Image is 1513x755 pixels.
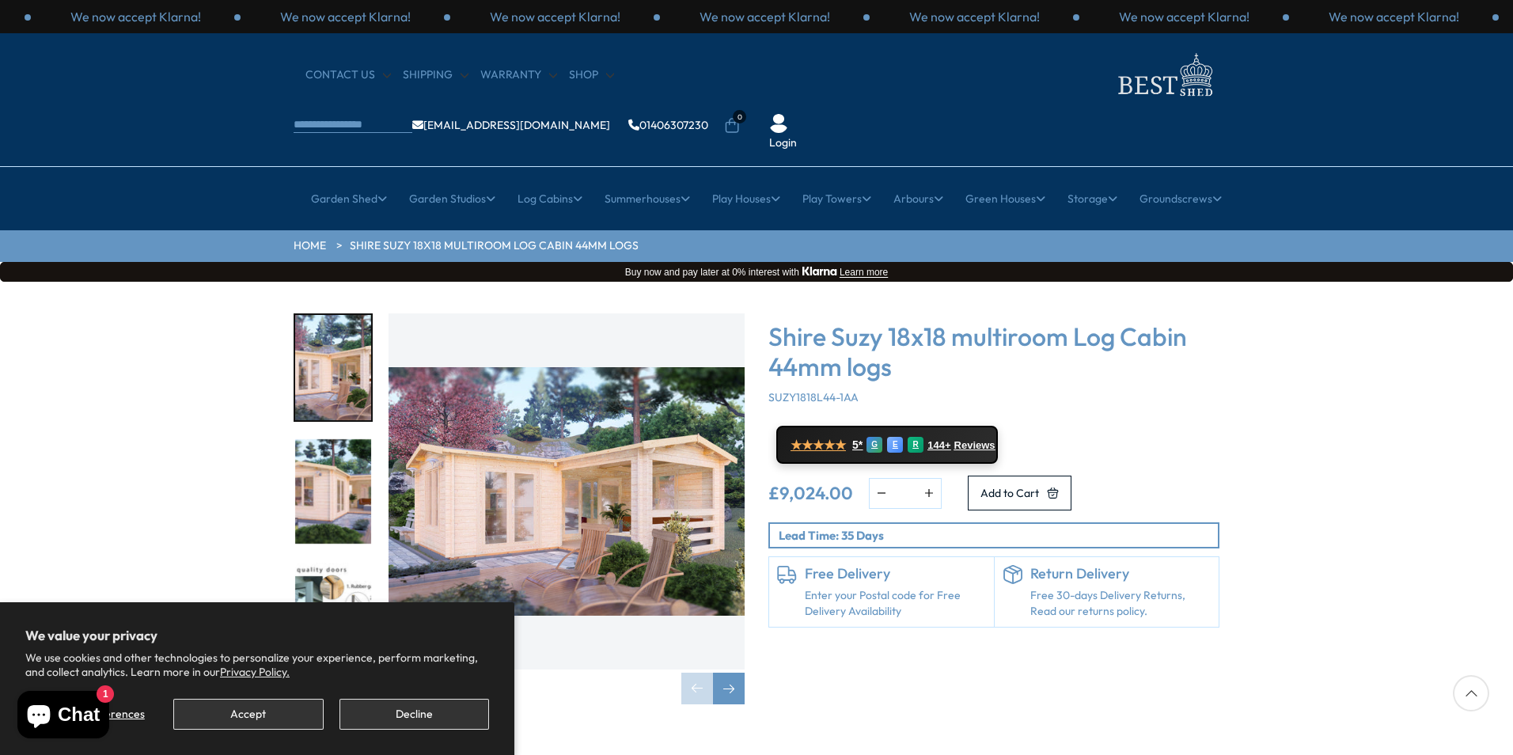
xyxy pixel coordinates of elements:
[954,439,995,452] span: Reviews
[866,437,882,453] div: G
[305,67,391,83] a: CONTACT US
[409,179,495,218] a: Garden Studios
[768,484,853,502] ins: £9,024.00
[605,179,690,218] a: Summerhouses
[294,438,373,546] div: 2 / 7
[700,8,830,25] p: We now accept Klarna!
[968,476,1071,510] button: Add to Cart
[339,699,489,730] button: Decline
[805,565,986,582] h6: Free Delivery
[490,8,620,25] p: We now accept Klarna!
[480,67,557,83] a: Warranty
[569,67,614,83] a: Shop
[805,588,986,619] a: Enter your Postal code for Free Delivery Availability
[13,691,114,742] inbox-online-store-chat: Shopify online store chat
[1119,8,1249,25] p: We now accept Klarna!
[724,118,740,134] a: 0
[70,8,201,25] p: We now accept Klarna!
[518,179,582,218] a: Log Cabins
[802,179,871,218] a: Play Towers
[389,313,745,670] img: Shire Suzy 18x18 multiroom Log Cabin 44mm logs - Best Shed
[887,437,903,453] div: E
[350,238,639,254] a: Shire Suzy 18x18 multiroom Log Cabin 44mm logs
[768,390,859,404] span: SUZY1818L44-1AA
[660,8,870,25] div: 3 / 3
[1289,8,1499,25] div: 3 / 3
[389,313,745,704] div: 1 / 7
[294,238,326,254] a: HOME
[295,439,371,544] img: Suzy3_2x6-2_5S31896-2_64732b6d-1a30-4d9b-a8b3-4f3a95d206a5_200x200.jpg
[733,110,746,123] span: 0
[870,8,1079,25] div: 1 / 3
[908,437,923,453] div: R
[31,8,241,25] div: 3 / 3
[713,673,745,704] div: Next slide
[450,8,660,25] div: 2 / 3
[295,315,371,420] img: Suzy3_2x6-2_5S31896-1_f0f3b787-e36b-4efa-959a-148785adcb0b_200x200.jpg
[1067,179,1117,218] a: Storage
[1109,49,1219,101] img: logo
[295,563,371,668] img: Premiumqualitydoors_3_f0c32a75-f7e9-4cfe-976d-db3d5c21df21_200x200.jpg
[768,321,1219,382] h3: Shire Suzy 18x18 multiroom Log Cabin 44mm logs
[25,628,489,643] h2: We value your privacy
[776,426,998,464] a: ★★★★★ 5* G E R 144+ Reviews
[927,439,950,452] span: 144+
[965,179,1045,218] a: Green Houses
[25,651,489,679] p: We use cookies and other technologies to personalize your experience, perform marketing, and coll...
[628,120,708,131] a: 01406307230
[769,135,797,151] a: Login
[294,561,373,670] div: 3 / 7
[280,8,411,25] p: We now accept Klarna!
[1329,8,1459,25] p: We now accept Klarna!
[893,179,943,218] a: Arbours
[681,673,713,704] div: Previous slide
[1030,565,1212,582] h6: Return Delivery
[791,438,846,453] span: ★★★★★
[980,488,1039,499] span: Add to Cart
[779,527,1218,544] p: Lead Time: 35 Days
[311,179,387,218] a: Garden Shed
[403,67,468,83] a: Shipping
[241,8,450,25] div: 1 / 3
[909,8,1040,25] p: We now accept Klarna!
[1079,8,1289,25] div: 2 / 3
[769,114,788,133] img: User Icon
[173,699,323,730] button: Accept
[220,665,290,679] a: Privacy Policy.
[294,313,373,422] div: 1 / 7
[1139,179,1222,218] a: Groundscrews
[1030,588,1212,619] p: Free 30-days Delivery Returns, Read our returns policy.
[712,179,780,218] a: Play Houses
[412,120,610,131] a: [EMAIL_ADDRESS][DOMAIN_NAME]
